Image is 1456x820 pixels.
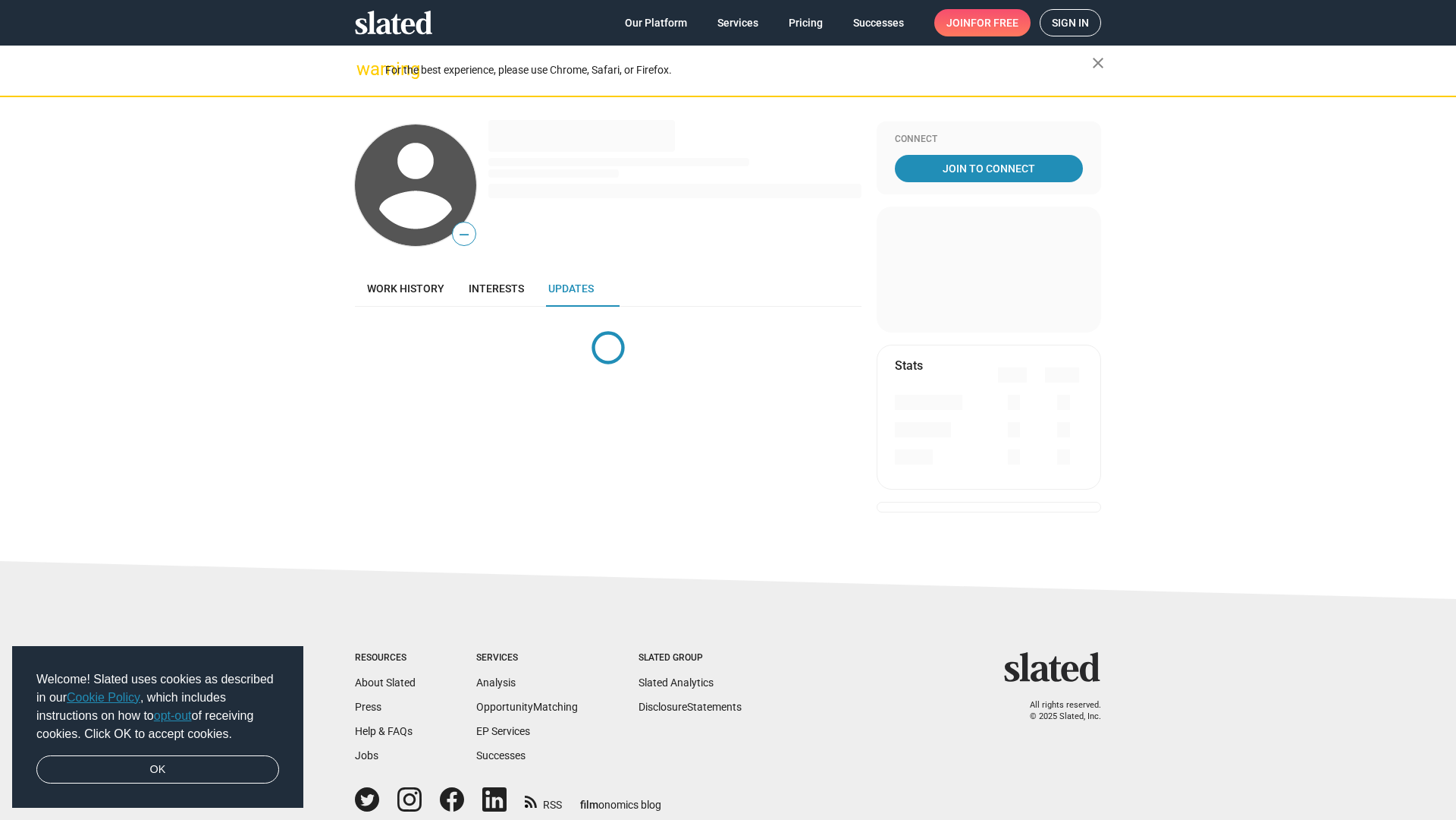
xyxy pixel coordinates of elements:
mat-icon: close [1089,54,1107,72]
a: Jobs [355,749,378,762]
span: Join To Connect [898,155,1080,182]
a: Services [705,9,770,36]
a: Slated Analytics [639,676,714,689]
a: Joinfor free [934,9,1031,36]
span: Work history [367,282,444,295]
a: Updates [536,270,606,307]
span: Services [717,9,758,36]
a: OpportunityMatching [476,701,578,713]
span: for free [971,9,1018,36]
a: DisclosureStatements [639,701,742,713]
div: Resources [355,652,416,664]
span: Interests [469,282,524,295]
a: Interests [457,270,536,307]
div: For the best experience, please use Chrome, Safari, or Firefox. [385,60,1092,80]
a: Pricing [777,9,835,36]
a: Analysis [476,676,516,689]
a: dismiss cookie message [36,755,279,784]
p: All rights reserved. © 2025 Slated, Inc. [1014,700,1101,722]
a: Help & FAQs [355,725,413,737]
a: Press [355,701,381,713]
span: Successes [853,9,904,36]
span: — [453,225,475,244]
span: Sign in [1052,10,1089,36]
span: Our Platform [625,9,687,36]
div: Slated Group [639,652,742,664]
span: Pricing [789,9,823,36]
span: Updates [548,282,594,295]
a: RSS [525,789,562,812]
div: cookieconsent [12,646,303,809]
span: Join [946,9,1018,36]
a: EP Services [476,725,530,737]
a: About Slated [355,676,416,689]
div: Services [476,652,578,664]
a: Our Platform [613,9,699,36]
a: Successes [476,749,526,762]
a: opt-out [154,709,192,722]
a: Cookie Policy [67,691,140,704]
span: Welcome! Slated uses cookies as described in our , which includes instructions on how to of recei... [36,670,279,743]
a: Join To Connect [895,155,1083,182]
mat-icon: warning [356,60,375,78]
mat-card-title: Stats [895,358,923,374]
a: Work history [355,270,457,307]
span: film [580,799,598,811]
a: filmonomics blog [580,786,661,812]
a: Successes [841,9,916,36]
a: Sign in [1040,9,1101,36]
div: Connect [895,134,1083,146]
